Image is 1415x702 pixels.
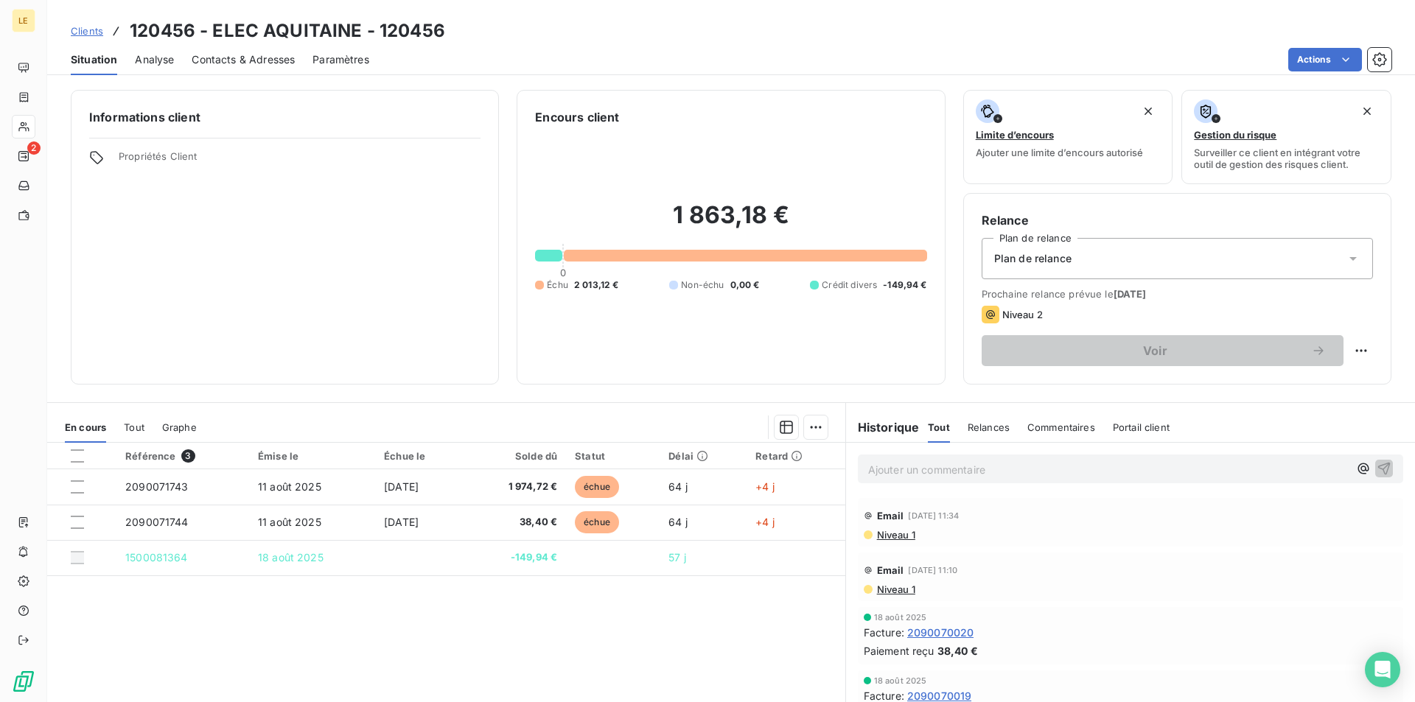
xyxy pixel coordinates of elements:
span: Tout [124,421,144,433]
span: Relances [968,421,1010,433]
span: [DATE] [384,516,419,528]
span: Graphe [162,421,197,433]
span: Gestion du risque [1194,129,1276,141]
button: Actions [1288,48,1362,71]
span: Niveau 1 [876,529,915,541]
span: Voir [999,345,1311,357]
div: Délai [668,450,738,462]
span: [DATE] [384,480,419,493]
span: 11 août 2025 [258,480,321,493]
h6: Encours client [535,108,619,126]
button: Voir [982,335,1344,366]
span: Propriétés Client [119,150,481,171]
div: Émise le [258,450,366,462]
span: 3 [181,449,195,463]
span: 2 013,12 € [574,278,619,292]
div: Solde dû [474,450,557,462]
div: LE [12,9,35,32]
span: Situation [71,52,117,67]
span: [DATE] 11:34 [908,511,959,520]
span: échue [575,511,619,533]
span: Niveau 1 [876,583,915,595]
span: 1 974,72 € [474,480,557,494]
span: [DATE] 11:10 [908,566,957,575]
h6: Informations client [89,108,481,126]
span: Prochaine relance prévue le [982,288,1373,300]
span: 2 [27,141,41,155]
span: Niveau 2 [1002,309,1043,320]
div: Open Intercom Messenger [1365,652,1400,687]
span: 18 août 2025 [258,551,324,564]
span: 18 août 2025 [874,613,927,622]
span: 38,40 € [937,643,978,659]
span: -149,94 € [883,278,926,292]
span: Ajouter une limite d’encours autorisé [976,147,1143,158]
span: 2090071744 [125,516,189,528]
span: 2090071743 [125,480,189,493]
span: échue [575,476,619,498]
span: Surveiller ce client en intégrant votre outil de gestion des risques client. [1194,147,1379,170]
div: Statut [575,450,651,462]
button: Gestion du risqueSurveiller ce client en intégrant votre outil de gestion des risques client. [1181,90,1391,184]
span: Non-échu [681,278,724,292]
span: 0,00 € [730,278,760,292]
span: En cours [65,421,106,433]
span: Échu [547,278,568,292]
h6: Historique [846,418,920,436]
span: Crédit divers [822,278,877,292]
span: Paiement reçu [864,643,934,659]
span: +4 j [755,516,775,528]
span: 64 j [668,480,688,493]
span: 64 j [668,516,688,528]
span: 11 août 2025 [258,516,321,528]
h3: 120456 - ELEC AQUITAINE - 120456 [130,18,445,44]
span: -149,94 € [474,550,557,565]
div: Retard [755,450,836,462]
h6: Relance [982,211,1373,229]
div: Référence [125,449,240,463]
span: Portail client [1113,421,1170,433]
span: 2090070020 [907,625,974,640]
span: Clients [71,25,103,37]
span: Email [877,564,904,576]
span: Tout [928,421,950,433]
span: 1500081364 [125,551,188,564]
span: Paramètres [312,52,369,67]
span: Email [877,510,904,522]
a: Clients [71,24,103,38]
span: Plan de relance [994,251,1072,266]
span: +4 j [755,480,775,493]
span: Facture : [864,625,904,640]
img: Logo LeanPay [12,670,35,693]
span: [DATE] [1114,288,1147,300]
div: Échue le [384,450,456,462]
span: Contacts & Adresses [192,52,295,67]
h2: 1 863,18 € [535,200,926,245]
span: 18 août 2025 [874,676,927,685]
span: Analyse [135,52,174,67]
span: 0 [560,267,566,278]
span: Commentaires [1027,421,1095,433]
span: Limite d’encours [976,129,1054,141]
span: 57 j [668,551,686,564]
span: 38,40 € [474,515,557,530]
button: Limite d’encoursAjouter une limite d’encours autorisé [963,90,1173,184]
